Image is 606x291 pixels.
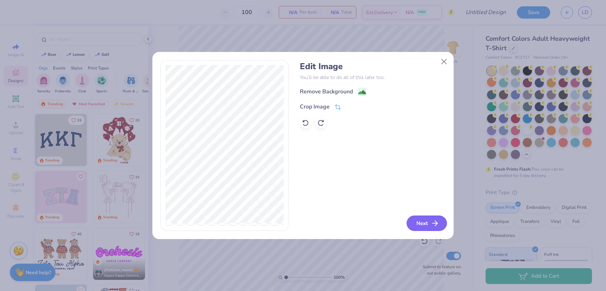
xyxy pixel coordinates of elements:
button: Close [437,55,451,68]
div: Crop Image [300,102,330,111]
p: You’ll be able to do all of this later too. [300,74,446,81]
button: Next [407,216,447,231]
h4: Edit Image [300,61,446,72]
div: Remove Background [300,87,353,96]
